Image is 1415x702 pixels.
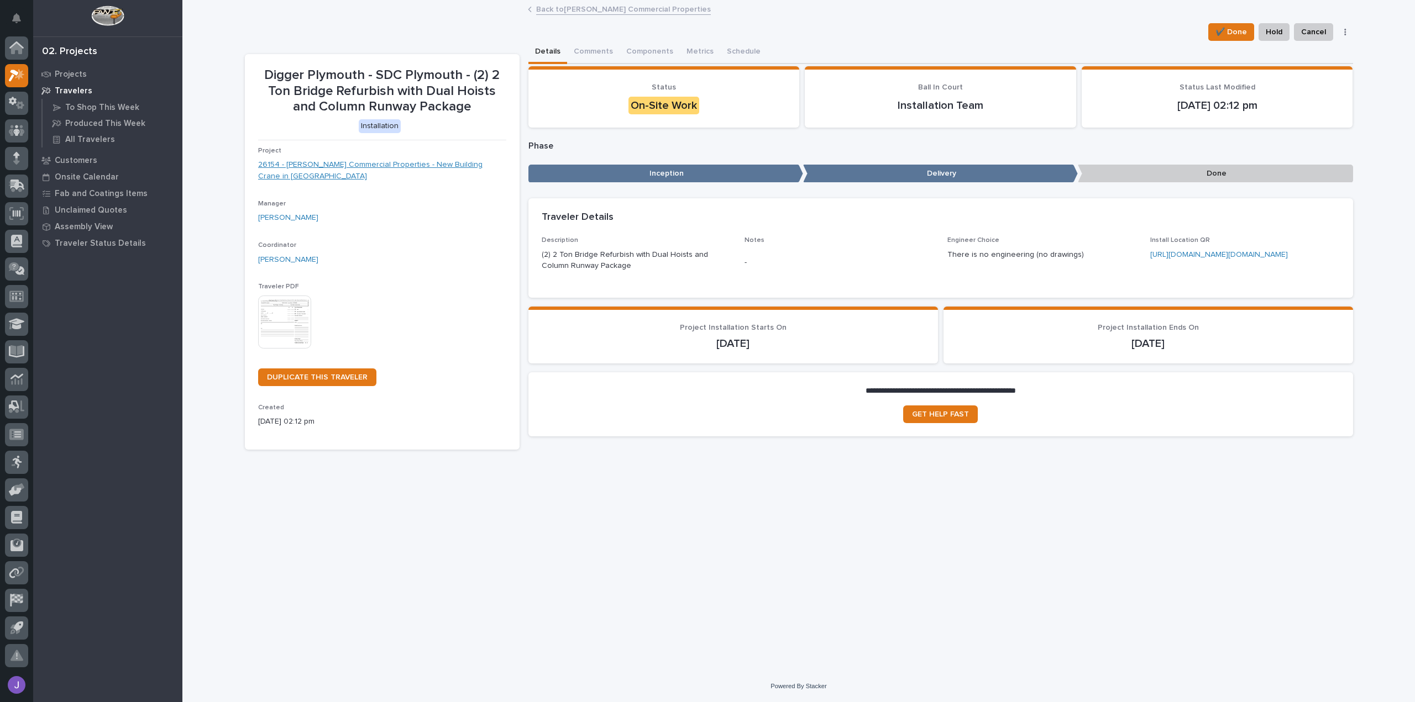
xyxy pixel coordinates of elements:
[1294,23,1333,41] button: Cancel
[359,119,401,133] div: Installation
[1150,237,1210,244] span: Install Location QR
[818,99,1063,112] p: Installation Team
[803,165,1078,183] p: Delivery
[43,131,182,147] a: All Travelers
[258,416,506,427] p: [DATE] 02:12 pm
[65,135,115,145] p: All Travelers
[33,202,182,218] a: Unclaimed Quotes
[65,103,139,113] p: To Shop This Week
[652,83,676,91] span: Status
[33,218,182,235] a: Assembly View
[620,41,680,64] button: Components
[42,46,97,58] div: 02. Projects
[957,337,1340,350] p: [DATE]
[55,156,97,166] p: Customers
[258,242,296,249] span: Coordinator
[536,2,711,15] a: Back to[PERSON_NAME] Commercial Properties
[55,239,146,249] p: Traveler Status Details
[258,159,506,182] a: 26154 - [PERSON_NAME] Commercial Properties - New Building Crane in [GEOGRAPHIC_DATA]
[33,235,182,251] a: Traveler Status Details
[528,141,1353,151] p: Phase
[1180,83,1255,91] span: Status Last Modified
[258,67,506,115] p: Digger Plymouth - SDC Plymouth - (2) 2 Ton Bridge Refurbish with Dual Hoists and Column Runway Pa...
[542,212,614,224] h2: Traveler Details
[745,257,934,268] p: -
[1095,99,1340,112] p: [DATE] 02:12 pm
[567,41,620,64] button: Comments
[680,41,720,64] button: Metrics
[1259,23,1290,41] button: Hold
[918,83,963,91] span: Ball In Court
[1301,25,1326,39] span: Cancel
[33,168,182,185] a: Onsite Calendar
[258,283,299,290] span: Traveler PDF
[1266,25,1282,39] span: Hold
[33,82,182,99] a: Travelers
[258,368,376,386] a: DUPLICATE THIS TRAVELER
[43,99,182,115] a: To Shop This Week
[5,7,28,30] button: Notifications
[267,373,368,381] span: DUPLICATE THIS TRAVELER
[542,237,578,244] span: Description
[5,673,28,696] button: users-avatar
[528,41,567,64] button: Details
[1078,165,1353,183] p: Done
[55,205,127,215] p: Unclaimed Quotes
[680,324,787,331] span: Project Installation Starts On
[258,254,318,266] a: [PERSON_NAME]
[947,249,1137,261] p: There is no engineering (no drawings)
[55,222,113,232] p: Assembly View
[1215,25,1247,39] span: ✔️ Done
[912,410,969,418] span: GET HELP FAST
[258,147,281,154] span: Project
[65,119,145,129] p: Produced This Week
[258,404,284,411] span: Created
[33,152,182,168] a: Customers
[1208,23,1254,41] button: ✔️ Done
[33,66,182,82] a: Projects
[903,405,978,423] a: GET HELP FAST
[258,200,286,207] span: Manager
[720,41,767,64] button: Schedule
[91,6,124,26] img: Workspace Logo
[43,115,182,131] a: Produced This Week
[55,70,87,80] p: Projects
[1098,324,1199,331] span: Project Installation Ends On
[745,237,764,244] span: Notes
[947,237,999,244] span: Engineer Choice
[528,165,803,183] p: Inception
[258,212,318,224] a: [PERSON_NAME]
[14,13,28,31] div: Notifications
[55,189,148,199] p: Fab and Coatings Items
[55,86,92,96] p: Travelers
[33,185,182,202] a: Fab and Coatings Items
[55,172,119,182] p: Onsite Calendar
[771,683,826,689] a: Powered By Stacker
[542,249,731,272] p: (2) 2 Ton Bridge Refurbish with Dual Hoists and Column Runway Package
[1150,251,1288,258] a: [URL][DOMAIN_NAME][DOMAIN_NAME]
[628,97,699,114] div: On-Site Work
[542,337,925,350] p: [DATE]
